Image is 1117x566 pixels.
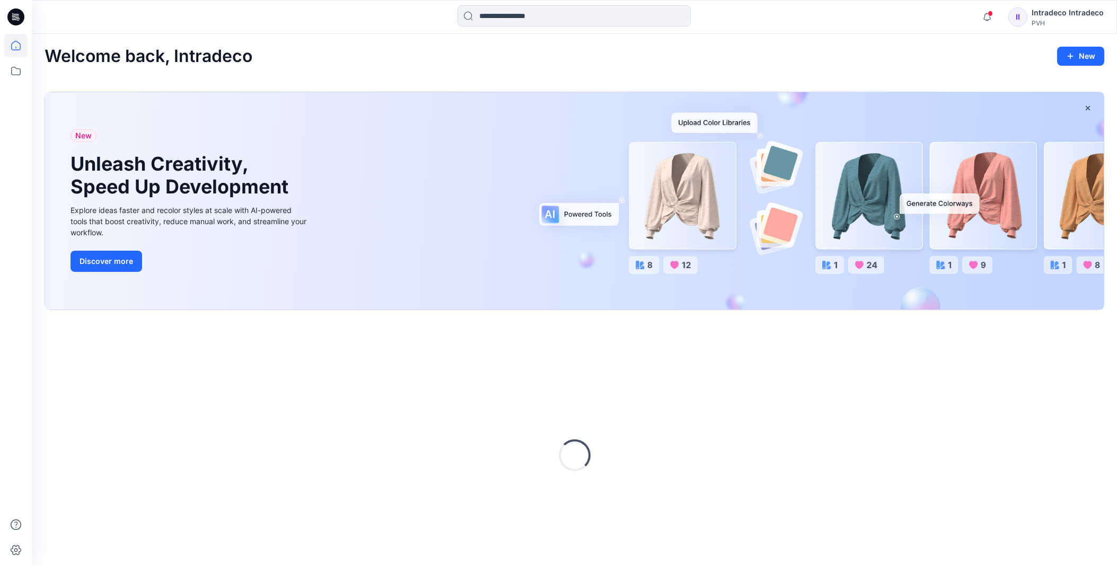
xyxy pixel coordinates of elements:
[71,251,309,272] a: Discover more
[71,153,293,198] h1: Unleash Creativity, Speed Up Development
[1008,7,1027,26] div: II
[75,129,92,142] span: New
[1057,47,1104,66] button: New
[1032,6,1104,19] div: Intradeco Intradeco
[71,205,309,238] div: Explore ideas faster and recolor styles at scale with AI-powered tools that boost creativity, red...
[1032,19,1104,27] div: PVH
[45,47,252,66] h2: Welcome back, Intradeco
[71,251,142,272] button: Discover more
